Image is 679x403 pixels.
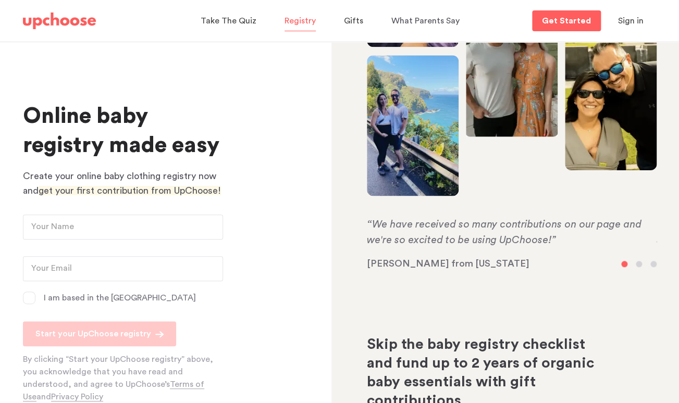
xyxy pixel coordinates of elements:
[605,10,657,31] button: Sign in
[23,256,223,281] input: Your Email
[23,105,219,156] span: Online baby registry made easy
[344,17,363,25] span: Gifts
[466,1,558,136] img: Smiling couple embracing each other, radiating happiness
[23,321,176,346] button: Start your UpChoose registry
[285,17,316,25] span: Registry
[542,17,591,25] p: Get Started
[23,215,223,240] input: Your Name
[51,393,103,401] a: Privacy Policy
[44,292,196,304] p: I am based in the [GEOGRAPHIC_DATA]
[367,258,657,270] p: [PERSON_NAME] from [US_STATE]
[367,55,459,196] img: Expecting couple on a scenic mountain walk, with a beautiful sea backdrop, woman pregnant and smi...
[23,171,216,195] span: Create your online baby clothing registry now and
[344,11,366,31] a: Gifts
[23,12,96,29] img: UpChoose
[23,353,228,403] p: By clicking “Start your UpChoose registry” above, you acknowledge that you have read and understo...
[201,17,256,25] span: Take The Quiz
[23,380,204,401] a: Terms of Use
[391,11,463,31] a: What Parents Say
[39,186,221,195] span: get your first contribution from UpChoose!
[201,11,260,31] a: Take The Quiz
[23,10,96,32] a: UpChoose
[391,17,460,25] span: What Parents Say
[565,30,657,174] img: Man and woman in a garden wearing sunglasses, woman carrying her baby in babywearing gear, both s...
[532,10,601,31] a: Get Started
[367,217,657,248] p: “We have received so many contributions on our page and we're so excited to be using UpChoose!”
[285,11,319,31] a: Registry
[618,17,644,25] span: Sign in
[35,328,151,340] p: Start your UpChoose registry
